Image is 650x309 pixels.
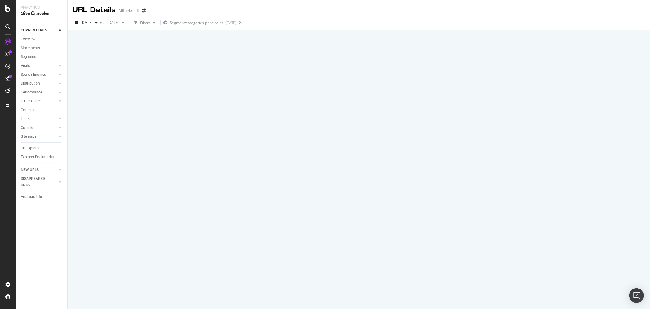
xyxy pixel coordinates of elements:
a: Movements [21,45,63,51]
a: Url Explorer [21,145,63,151]
a: Performance [21,89,57,96]
div: Analytics [21,5,62,10]
div: Url Explorer [21,145,40,151]
div: Distribution [21,80,40,87]
span: 2025 Sep. 15th [81,20,93,25]
div: HTTP Codes [21,98,41,104]
div: Outlinks [21,125,34,131]
button: Filters [132,18,158,27]
a: Explorer Bookmarks [21,154,63,160]
button: [DATE] [105,18,126,27]
a: Analysis Info [21,194,63,200]
div: [DATE] [226,20,236,25]
a: Outlinks [21,125,57,131]
div: NEW URLS [21,167,39,173]
button: [DATE] [73,18,100,27]
div: Overview [21,36,35,42]
div: Filters [140,20,151,25]
button: Segment:categories-principales[DATE] [163,18,236,27]
a: Search Engines [21,71,57,78]
span: vs [100,20,105,25]
div: Open Intercom Messenger [629,288,644,303]
div: SiteCrawler [21,10,62,17]
a: Overview [21,36,63,42]
div: URL Details [73,5,116,15]
div: Content [21,107,34,113]
div: Segments [21,54,37,60]
span: Segment: categories-principales [170,20,224,25]
a: Inlinks [21,116,57,122]
div: Performance [21,89,42,96]
div: Search Engines [21,71,46,78]
div: Inlinks [21,116,31,122]
a: Visits [21,63,57,69]
div: Sitemaps [21,133,36,140]
span: 2025 Sep. 1st [105,20,119,25]
div: CURRENT URLS [21,27,47,34]
div: Alltricks-FR [118,8,140,14]
div: Analysis Info [21,194,42,200]
a: Distribution [21,80,57,87]
div: arrow-right-arrow-left [142,9,146,13]
div: Explorer Bookmarks [21,154,54,160]
div: DISAPPEARED URLS [21,176,52,188]
a: Segments [21,54,63,60]
a: NEW URLS [21,167,57,173]
div: Movements [21,45,40,51]
a: HTTP Codes [21,98,57,104]
a: CURRENT URLS [21,27,57,34]
a: Sitemaps [21,133,57,140]
a: DISAPPEARED URLS [21,176,57,188]
div: Visits [21,63,30,69]
a: Content [21,107,63,113]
